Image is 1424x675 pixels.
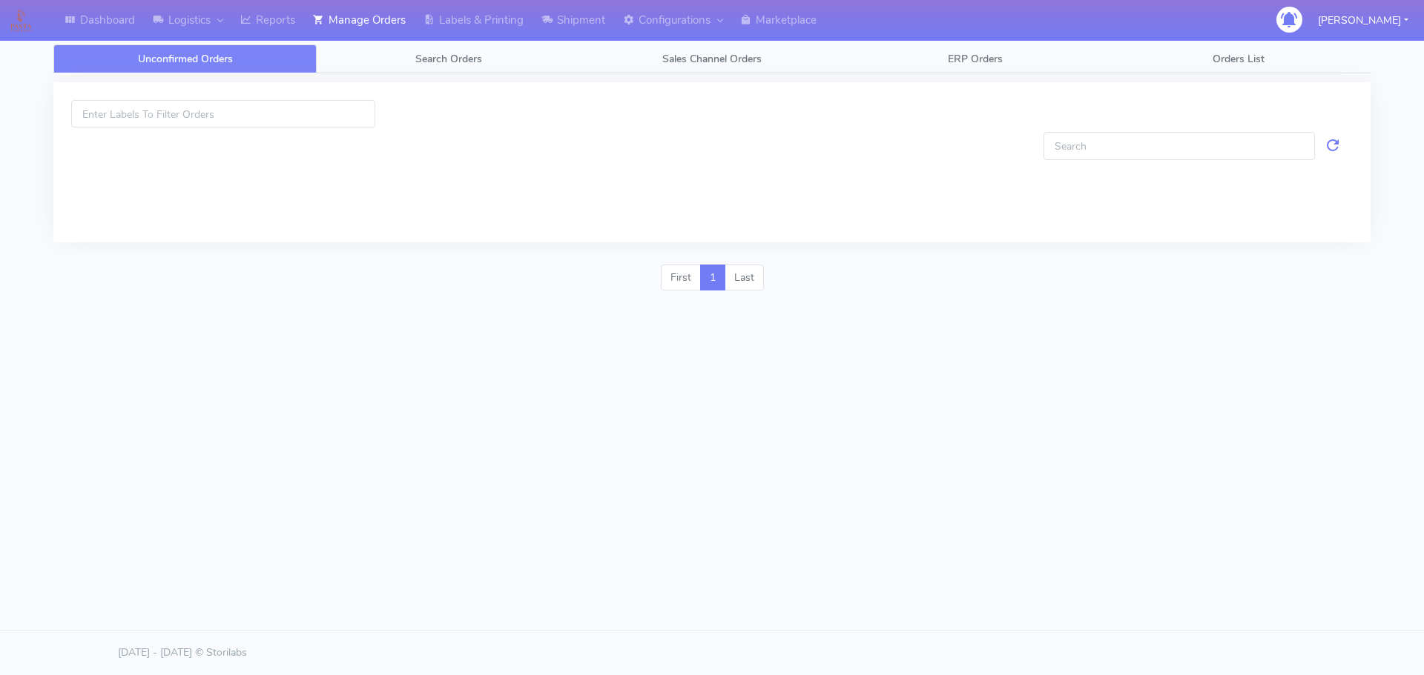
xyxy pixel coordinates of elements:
[71,100,375,127] input: Enter Labels To Filter Orders
[415,52,482,66] span: Search Orders
[1044,132,1315,159] input: Search
[700,265,725,291] a: 1
[1307,5,1420,36] button: [PERSON_NAME]
[138,52,233,66] span: Unconfirmed Orders
[1213,52,1265,66] span: Orders List
[662,52,762,66] span: Sales Channel Orders
[53,44,1371,73] ul: Tabs
[948,52,1003,66] span: ERP Orders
